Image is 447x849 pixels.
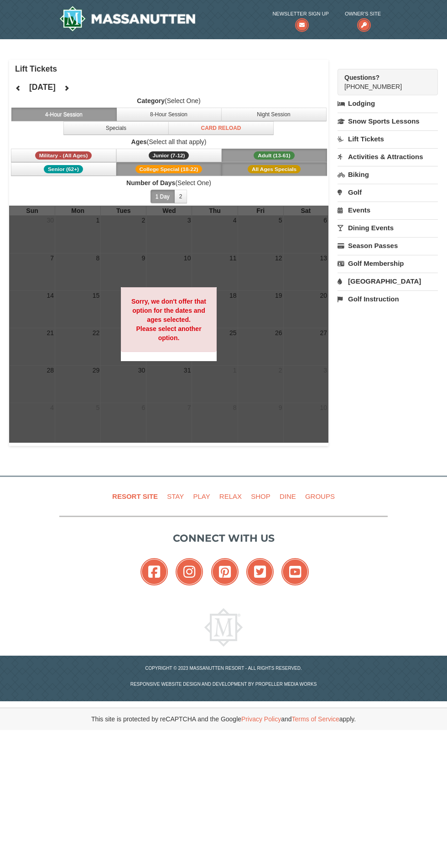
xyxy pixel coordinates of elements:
[29,83,56,92] h4: [DATE]
[11,149,116,162] button: Military - (All Ages)
[338,219,438,236] a: Dining Events
[116,149,222,162] button: Junior (7-12)
[272,9,328,18] span: Newsletter Sign Up
[344,74,379,81] strong: Questions?
[247,486,274,507] a: Shop
[137,97,165,104] strong: Category
[338,273,438,290] a: [GEOGRAPHIC_DATA]
[59,6,195,31] img: Massanutten Resort Logo
[248,165,301,173] span: All Ages Specials
[149,151,189,160] span: Junior (7-12)
[276,486,300,507] a: Dine
[151,190,175,203] button: 1 Day
[241,715,281,723] a: Privacy Policy
[222,162,327,176] button: All Ages Specials
[338,202,438,218] a: Events
[338,95,438,112] a: Lodging
[116,162,222,176] button: College Special (18-22)
[15,64,328,73] h4: Lift Tickets
[44,165,83,173] span: Senior (62+)
[11,162,116,176] button: Senior (62+)
[52,665,395,672] p: Copyright © 2023 Massanutten Resort - All Rights Reserved.
[59,6,195,31] a: Massanutten Resort
[272,9,328,28] a: Newsletter Sign Up
[301,486,338,507] a: Groups
[189,486,213,507] a: Play
[338,255,438,272] a: Golf Membership
[345,9,381,18] span: Owner's Site
[9,96,328,105] label: (Select One)
[216,486,245,507] a: Relax
[116,108,222,121] button: 8-Hour Session
[11,108,117,121] button: 4-Hour Session
[338,184,438,201] a: Golf
[338,148,438,165] a: Activities & Attractions
[9,137,328,146] label: (Select all that apply)
[344,73,421,90] span: [PHONE_NUMBER]
[338,237,438,254] a: Season Passes
[59,531,388,546] p: Connect with us
[204,608,243,647] img: Massanutten Resort Logo
[254,151,295,160] span: Adult (13-61)
[221,108,327,121] button: Night Session
[345,9,381,28] a: Owner's Site
[338,113,438,129] a: Snow Sports Lessons
[135,165,203,173] span: College Special (18-22)
[168,121,274,135] button: Card Reload
[338,166,438,183] a: Biking
[163,486,187,507] a: Stay
[9,178,328,187] label: (Select One)
[109,486,161,507] a: Resort Site
[63,121,169,135] button: Specials
[126,179,175,186] strong: Number of Days
[222,149,327,162] button: Adult (13-61)
[91,714,356,724] span: This site is protected by reCAPTCHA and the Google and apply.
[174,190,187,203] button: 2
[131,138,147,145] strong: Ages
[338,130,438,147] a: Lift Tickets
[338,290,438,307] a: Golf Instruction
[292,715,339,723] a: Terms of Service
[130,682,317,687] a: Responsive website design and development by Propeller Media Works
[35,151,92,160] span: Military - (All Ages)
[131,298,206,342] strong: Sorry, we don't offer that option for the dates and ages selected. Please select another option.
